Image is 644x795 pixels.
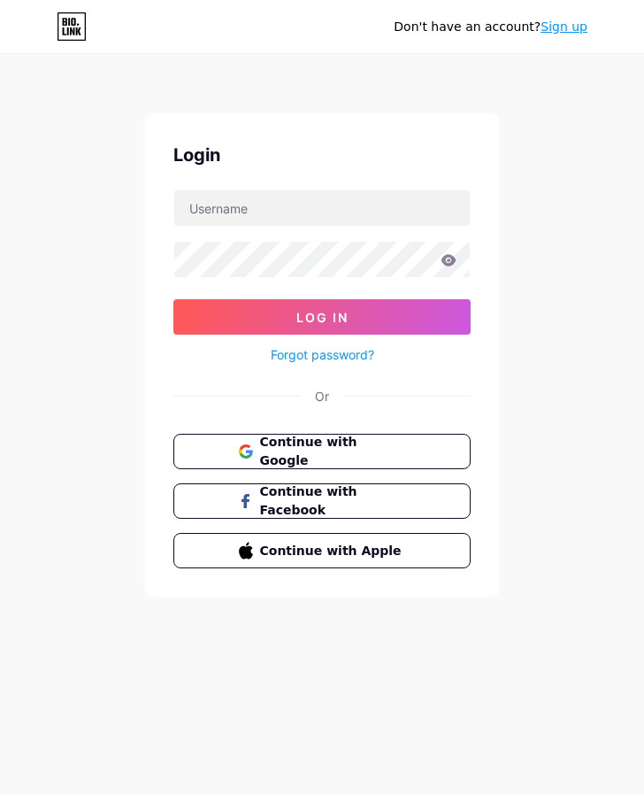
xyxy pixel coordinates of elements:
input: Username [174,190,470,226]
button: Continue with Facebook [173,483,471,519]
a: Sign up [540,19,587,34]
span: Continue with Facebook [260,482,406,520]
a: Forgot password? [271,345,374,364]
div: Or [315,387,329,405]
span: Log In [296,310,349,325]
button: Log In [173,299,471,335]
button: Continue with Apple [173,533,471,568]
div: Login [173,142,471,168]
span: Continue with Google [260,433,406,470]
span: Continue with Apple [260,542,406,560]
div: Don't have an account? [394,18,587,36]
button: Continue with Google [173,434,471,469]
